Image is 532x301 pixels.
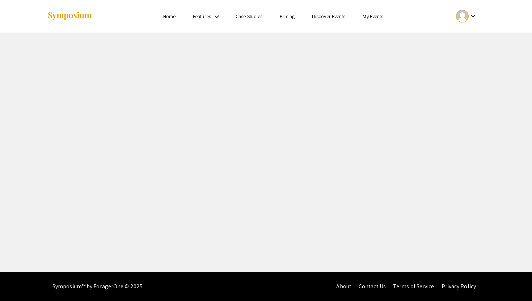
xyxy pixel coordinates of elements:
mat-icon: Expand Features list [212,12,221,21]
img: Symposium by ForagerOne [47,11,92,21]
a: My Events [363,13,383,20]
div: Symposium™ by ForagerOne © 2025 [52,272,143,301]
a: About [336,283,351,290]
button: Expand account dropdown [448,8,485,24]
iframe: Chat [501,268,527,296]
mat-icon: Expand account dropdown [469,12,477,20]
a: Case Studies [236,13,262,20]
a: Features [193,13,211,20]
a: Terms of Service [393,283,434,290]
a: Pricing [280,13,295,20]
a: Contact Us [359,283,386,290]
a: Discover Events [312,13,346,20]
a: Privacy Policy [442,283,476,290]
a: Home [163,13,176,20]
